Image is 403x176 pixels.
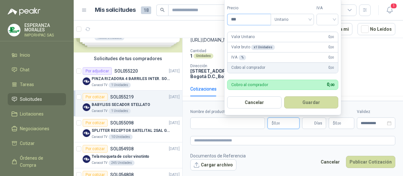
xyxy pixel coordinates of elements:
a: Por cotizarSOL054938[DATE] Company LogoTela moqueta de color vinotintoCaracol TV245 Unidades [74,142,182,168]
a: Solicitudes [8,93,66,105]
button: Cancelar [317,156,343,168]
p: Valor bruto [231,44,275,50]
img: Logo peakr [8,8,40,15]
span: 0 [274,121,280,125]
img: Company Logo [8,24,20,36]
a: Cotizar [8,137,66,149]
span: ,00 [330,56,334,59]
p: Caracol TV [92,83,107,88]
button: No Leídos [358,23,395,35]
p: Cobro al comprador [231,65,265,71]
span: 0 [328,54,334,60]
span: ,00 [330,45,334,49]
div: % [239,55,246,60]
p: SOL054938 [110,147,134,151]
p: IVA [231,54,246,60]
span: ,00 [330,35,334,39]
span: Negociaciones [20,125,49,132]
span: Inicio [20,52,30,59]
p: IMPORHPAC SAS [24,33,66,37]
span: ,00 [276,122,280,125]
a: Negociaciones [8,123,66,135]
div: 1 Unidades [109,108,131,114]
p: Caracol TV [92,160,107,165]
p: SOL055098 [110,121,134,125]
label: Flete [329,109,354,115]
p: PINZA RIZADORA 4 BARRILES INTER. SOL-GEL BABYLISS SECADOR STELLATO [92,76,171,82]
p: [URL][DOMAIN_NAME] [190,36,395,44]
p: [DATE] [169,120,180,126]
img: Company Logo [83,103,90,111]
span: Órdenes de Compra [20,155,60,169]
div: Por cotizar [83,93,108,101]
span: 1 [390,3,397,9]
p: $ 0,00 [329,117,354,129]
span: ,00 [337,122,341,125]
span: Cotizar [20,140,35,147]
p: [DATE] [169,68,180,74]
div: Cotizaciones [190,85,217,92]
span: ,00 [329,83,334,87]
span: Días [314,118,322,129]
label: Nombre del producto [190,109,265,115]
button: 1 [384,4,395,16]
p: Cantidad [190,49,262,53]
h1: Mis solicitudes [95,5,136,15]
div: 245 Unidades [109,160,135,165]
div: Por adjudicar [83,67,112,75]
button: Guardar [284,96,339,108]
span: 0 [327,82,334,87]
span: Unitario [275,15,310,24]
a: Órdenes de Compra [8,152,66,171]
div: Por cotizar [83,145,108,153]
span: 0 [328,34,334,40]
p: $0,00 [267,117,300,129]
div: Por cotizar [83,119,108,127]
span: $ [333,121,335,125]
a: Chat [8,64,66,76]
button: Cancelar [227,96,282,108]
span: 0 [335,121,341,125]
a: Por cotizarSOL055098[DATE] Company LogoSPLITTER RECEPTOR SATELITAL 2SAL GT-SP21Caracol TV10 Unidades [74,116,182,142]
span: 0 [328,65,334,71]
span: Chat [20,66,29,73]
span: Tareas [20,81,34,88]
p: [STREET_ADDRESS] Bogotá D.C. , Bogotá D.C. [190,68,249,79]
p: Dirección [190,64,249,68]
label: Precio [227,5,271,11]
a: Por cotizarSOL055219[DATE] Company LogoBABYLISS SECADOR STELLATOCaracol TV1 Unidades [74,91,182,116]
p: 1 [190,53,192,59]
p: ESPERANZA MORALES [24,23,66,32]
div: Unidades [193,53,213,59]
img: Company Logo [83,155,90,163]
p: Valor Unitario [231,34,255,40]
p: SPLITTER RECEPTOR SATELITAL 2SAL GT-SP21 [92,128,171,134]
a: Tareas [8,78,66,91]
span: Licitaciones [20,110,44,117]
img: Company Logo [83,129,90,137]
a: Por adjudicarSOL055220[DATE] Company LogoPINZA RIZADORA 4 BARRILES INTER. SOL-GEL BABYLISS SECADO... [74,65,182,91]
label: IVA [317,5,338,11]
p: Caracol TV [92,108,107,114]
span: Solicitudes [20,96,42,103]
p: Documentos de Referencia [190,152,246,159]
p: [DATE] [169,146,180,152]
p: Tela moqueta de color vinotinto [92,154,149,160]
a: Licitaciones [8,108,66,120]
button: Cargar archivo [190,159,236,171]
p: [DATE] [169,94,180,100]
span: 18 [141,6,151,14]
p: BABYLISS SECADOR STELLATO [92,102,150,108]
div: Solicitudes de tus compradores [74,52,182,65]
img: Company Logo [83,77,90,85]
div: 1 Unidades [109,83,131,88]
div: x 1 Unidades [251,45,275,50]
p: SOL055220 [114,69,138,73]
a: Inicio [8,49,66,61]
span: ,00 [330,66,334,69]
label: Validez [357,109,395,115]
button: Publicar Cotización [346,156,395,168]
span: 0 [328,44,334,50]
p: Caracol TV [92,134,107,140]
p: Cobro al comprador [231,83,268,87]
